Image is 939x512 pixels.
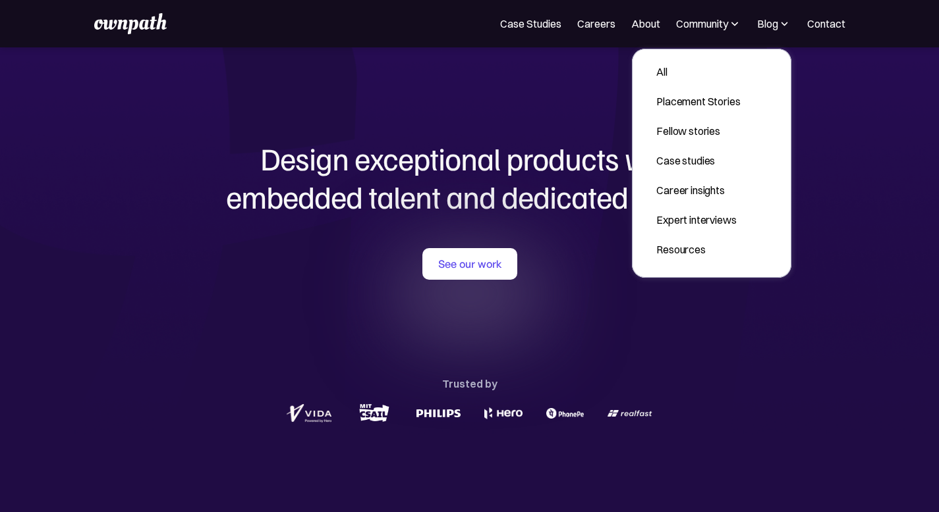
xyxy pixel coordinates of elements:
[807,16,845,32] a: Contact
[422,248,517,280] a: See our work
[646,178,751,202] a: Career insights
[646,60,751,84] a: All
[676,16,728,32] div: Community
[646,149,751,172] a: Case studies
[676,16,741,32] div: Community
[656,212,740,228] div: Expert interviews
[577,16,615,32] a: Careers
[656,153,740,168] div: Case studies
[154,140,786,215] h1: Design exceptional products with embedded talent and dedicated teams
[646,90,751,113] a: Placement Stories
[757,16,778,32] div: Blog
[656,64,740,80] div: All
[500,16,561,32] a: Case Studies
[646,208,751,232] a: Expert interviews
[656,242,740,257] div: Resources
[656,182,740,198] div: Career insights
[656,123,740,139] div: Fellow stories
[757,16,791,32] div: Blog
[631,16,660,32] a: About
[632,49,791,278] nav: Blog
[646,238,751,261] a: Resources
[656,93,740,109] div: Placement Stories
[646,119,751,143] a: Fellow stories
[442,374,498,393] div: Trusted by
